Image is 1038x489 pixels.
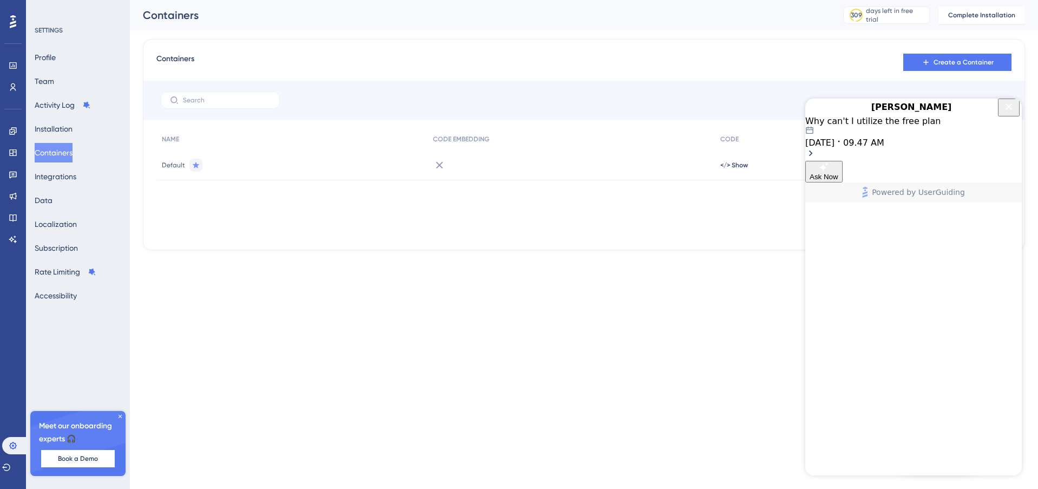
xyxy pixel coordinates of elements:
[143,8,816,23] div: Containers
[162,135,179,144] span: NAME
[183,96,271,104] input: Search
[433,135,489,144] span: CODE EMBEDDING
[720,161,748,169] button: </> Show
[720,135,739,144] span: CODE
[41,450,115,467] button: Book a Demo
[805,99,1022,475] iframe: UserGuiding AI Assistant
[58,454,98,463] span: Book a Demo
[938,6,1025,24] button: Complete Installation
[851,11,862,19] div: 309
[903,54,1011,71] button: Create a Container
[948,11,1015,19] span: Complete Installation
[866,6,926,24] div: days left in free trial
[156,53,194,72] span: Containers
[162,161,185,169] span: Default
[934,58,994,67] span: Create a Container
[39,420,117,446] span: Meet our onboarding experts 🎧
